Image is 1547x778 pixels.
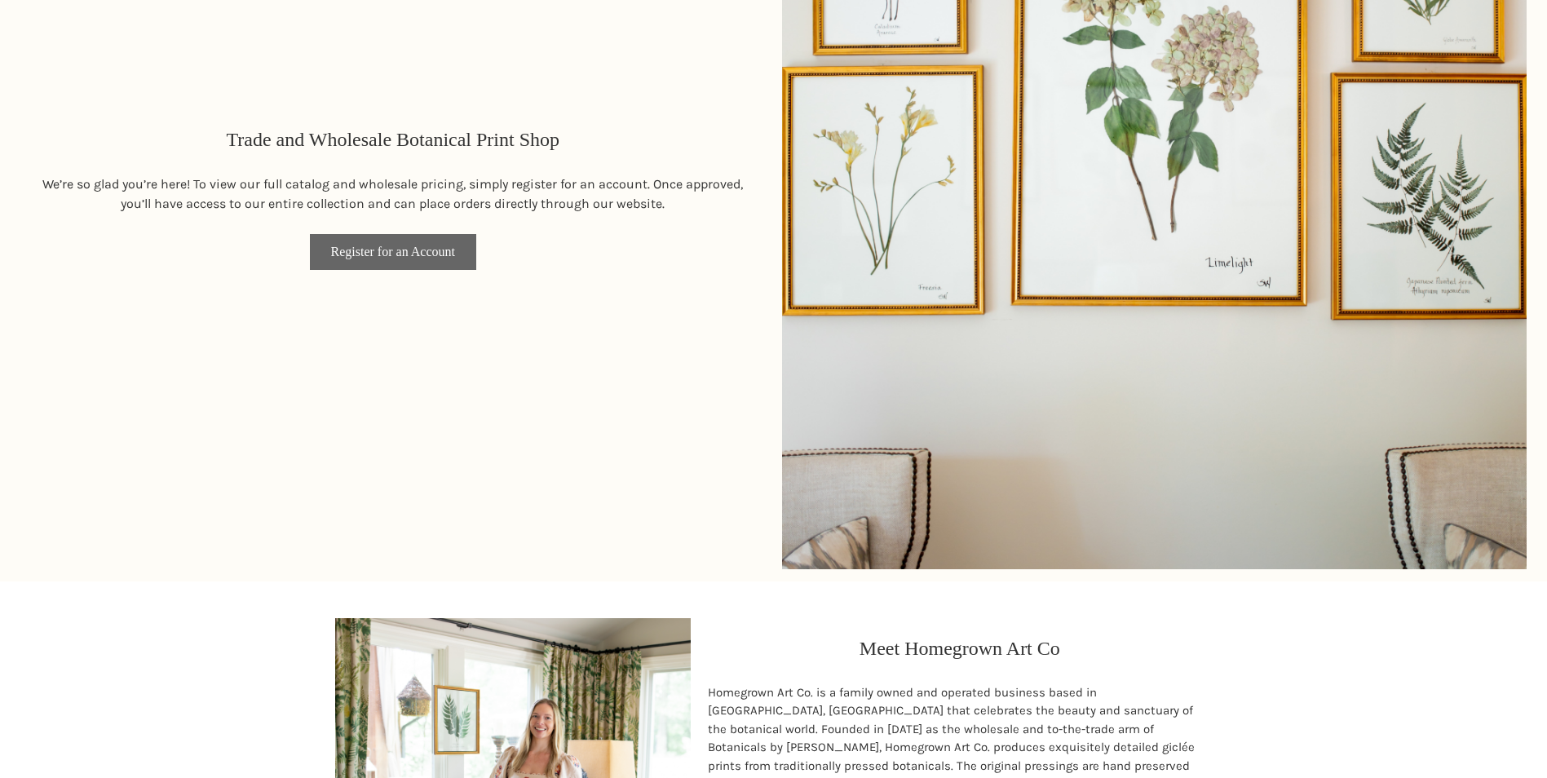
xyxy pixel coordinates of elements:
p: Trade and Wholesale Botanical Print Shop [226,125,559,154]
p: Meet Homegrown Art Co [860,634,1060,663]
p: We’re so glad you’re here! To view our full catalog and wholesale pricing, simply register for an... [29,175,758,214]
a: Register for an Account [310,234,476,270]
